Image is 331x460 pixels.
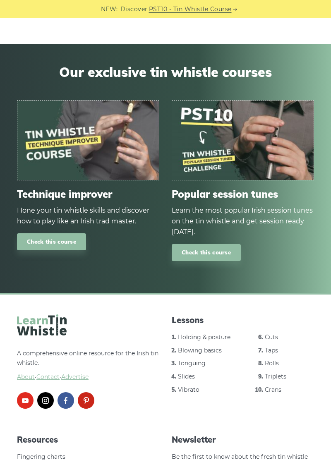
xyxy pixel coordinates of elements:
[61,373,89,381] span: Advertise
[78,392,94,409] a: pinterest
[17,64,314,80] span: Our exclusive tin whistle courses
[17,372,159,382] span: ·
[178,386,199,393] a: Vibrato
[17,392,34,409] a: youtube
[172,205,314,237] div: Learn the most popular Irish session tunes on the tin whistle and get session ready [DATE].
[265,333,278,341] a: Cuts
[17,373,35,381] a: About
[36,373,89,381] a: Contact·Advertise
[265,386,281,393] a: Crans
[17,314,67,335] img: LearnTinWhistle.com
[101,5,118,14] span: NEW:
[265,373,286,380] a: Triplets
[17,101,159,180] img: tin-whistle-course
[17,188,159,200] span: Technique improver
[265,347,278,354] a: Taps
[149,5,232,14] a: PST10 - Tin Whistle Course
[178,373,195,380] a: Slides
[17,349,159,382] p: A comprehensive online resource for the Irish tin whistle.
[172,188,314,200] span: Popular session tunes
[178,359,206,367] a: Tonguing
[178,333,230,341] a: Holding & posture
[120,5,148,14] span: Discover
[265,359,279,367] a: Rolls
[17,434,159,446] span: Resources
[172,314,314,326] span: Lessons
[37,392,54,409] a: instagram
[178,347,222,354] a: Blowing basics
[58,392,74,409] a: facebook
[36,373,60,381] span: Contact
[172,244,241,261] a: Check this course
[172,434,314,446] span: Newsletter
[17,205,159,227] div: Hone your tin whistle skills and discover how to play like an Irish trad master.
[17,233,86,250] a: Check this course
